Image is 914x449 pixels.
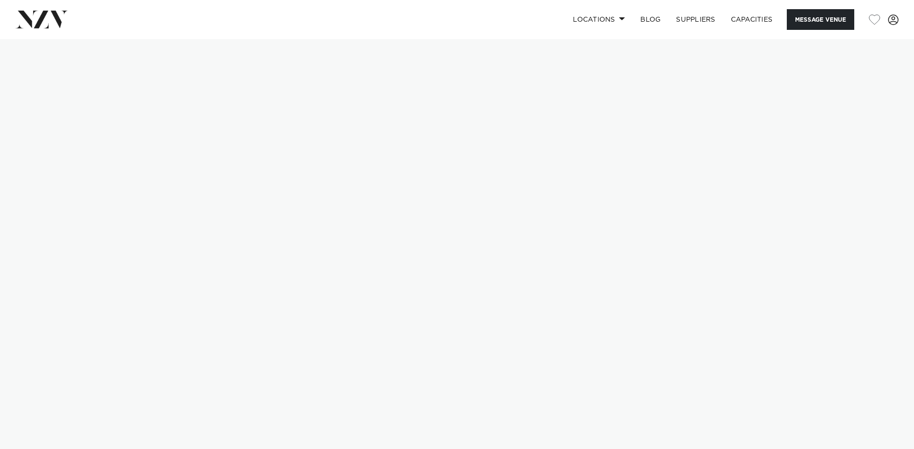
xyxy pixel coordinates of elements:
a: SUPPLIERS [668,9,723,30]
a: Capacities [723,9,781,30]
a: Locations [565,9,633,30]
button: Message Venue [787,9,854,30]
img: nzv-logo.png [15,11,68,28]
a: BLOG [633,9,668,30]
